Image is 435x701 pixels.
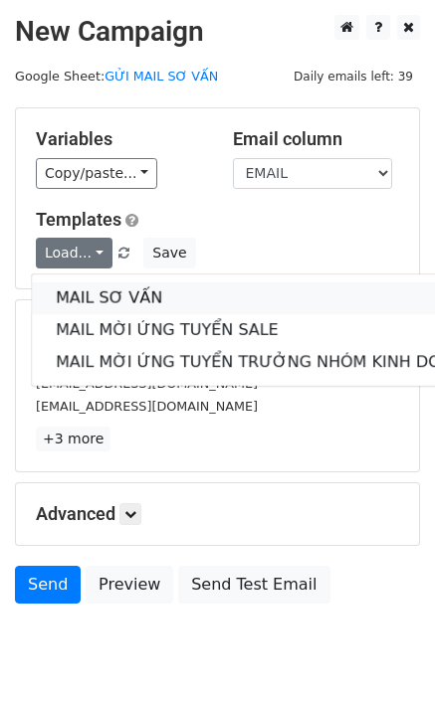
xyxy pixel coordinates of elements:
a: Load... [36,238,112,268]
iframe: Chat Widget [335,606,435,701]
a: Copy/paste... [36,158,157,189]
small: Google Sheet: [15,69,218,84]
h5: Advanced [36,503,399,525]
small: [EMAIL_ADDRESS][DOMAIN_NAME] [36,399,258,414]
a: Daily emails left: 39 [287,69,420,84]
span: Daily emails left: 39 [287,66,420,88]
a: Preview [86,566,173,604]
a: Send [15,566,81,604]
h2: New Campaign [15,15,420,49]
button: Save [143,238,195,268]
h5: Email column [233,128,400,150]
a: Send Test Email [178,566,329,604]
a: Templates [36,209,121,230]
h5: Variables [36,128,203,150]
a: GỬI MAIL SƠ VẤN [105,69,218,84]
a: +3 more [36,427,110,451]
